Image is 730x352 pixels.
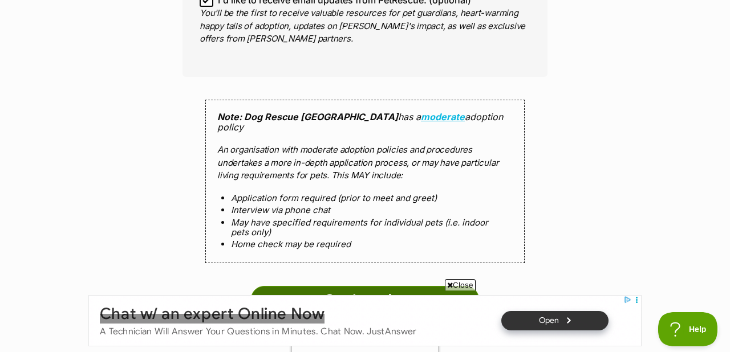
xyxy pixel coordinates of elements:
span: Close [445,279,476,290]
a: JustAnswer [95,105,137,116]
input: Send enquiry [251,286,479,312]
a: Open [338,100,459,121]
iframe: Advertisement [88,295,642,346]
div: JustAnswer [95,22,459,48]
a: moderate [421,111,465,122]
li: Interview via phone chat [231,205,499,215]
li: May have specified requirements for individual pets (i.e. indoor pets only) [231,218,499,238]
p: You'll be the first to receive valuable resources for pet guardians, heart-warming happy tails of... [200,7,530,46]
p: An organisation with moderate adoption policies and procedures undertakes a more in-depth applica... [217,144,513,182]
a: A Technician Will Answer Your Questions in Minutes. Chat Now. [95,53,366,64]
div: has a adoption policy [205,100,525,264]
div: JustAnswer [95,105,137,117]
a: Chat with an Expert Online Now [95,27,340,47]
span: Open [382,105,404,116]
li: Application form required (prior to meet and greet) [231,193,499,203]
li: Home check may be required [231,239,499,249]
iframe: Help Scout Beacon - Open [658,312,719,346]
strong: Note: Dog Rescue [GEOGRAPHIC_DATA] [217,111,398,122]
